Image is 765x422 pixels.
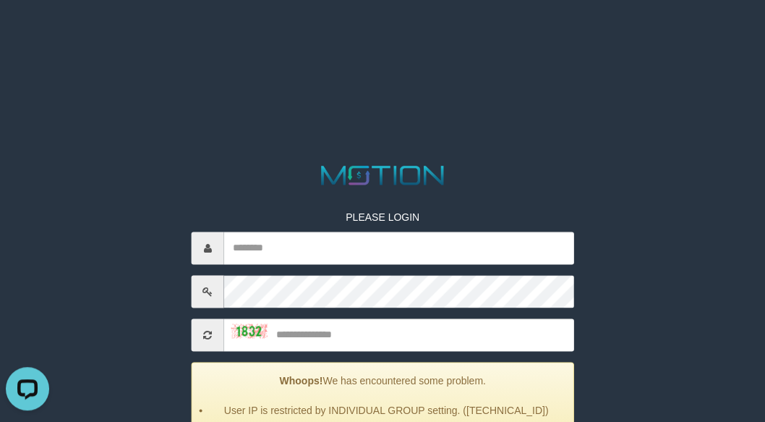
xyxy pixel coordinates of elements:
[210,403,563,418] li: User IP is restricted by INDIVIDUAL GROUP setting. ([TECHNICAL_ID])
[6,6,49,49] button: Open LiveChat chat widget
[315,162,449,188] img: MOTION_logo.png
[192,211,574,225] p: PLEASE LOGIN
[279,376,322,387] strong: Whoops!
[231,324,268,338] img: captcha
